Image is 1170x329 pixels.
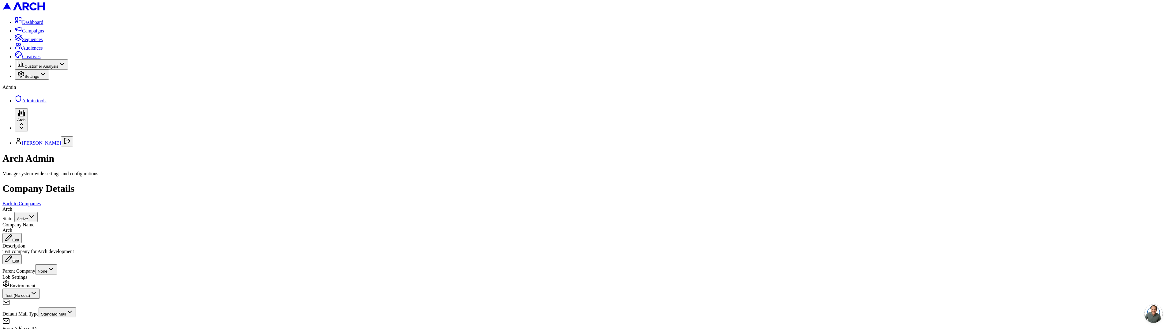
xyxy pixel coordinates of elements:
[2,243,25,248] label: Description
[24,74,39,79] span: Settings
[22,140,61,146] a: [PERSON_NAME]
[1144,304,1163,323] a: Open chat
[2,311,39,316] label: Default Mail Type
[15,54,40,59] a: Creatives
[2,216,14,221] label: Status
[2,222,34,227] label: Company Name
[2,254,22,264] button: Edit
[24,64,58,69] span: Customer Analysis
[10,283,36,288] label: Environment
[2,85,1168,90] div: Admin
[15,98,47,103] a: Admin tools
[2,233,22,243] button: Edit
[2,274,1168,280] div: Lob Settings
[2,201,41,206] a: Back to Companies
[15,70,49,80] button: Settings
[22,37,43,42] span: Sequences
[15,28,44,33] a: Campaigns
[2,228,12,233] span: Arch
[15,37,43,42] a: Sequences
[22,54,40,59] span: Creatives
[2,171,1168,176] div: Manage system-wide settings and configurations
[2,153,1168,164] h1: Arch Admin
[17,118,25,122] span: Arch
[22,28,44,33] span: Campaigns
[15,59,68,70] button: Customer Analysis
[61,136,73,146] button: Log out
[2,249,74,254] span: Test company for Arch development
[2,268,35,274] label: Parent Company
[12,259,19,263] span: Edit
[2,206,1168,212] div: Arch
[2,183,1168,194] h1: Company Details
[15,20,43,25] a: Dashboard
[22,45,43,51] span: Audiences
[15,108,28,131] button: Arch
[22,20,43,25] span: Dashboard
[12,238,19,242] span: Edit
[22,98,47,103] span: Admin tools
[15,45,43,51] a: Audiences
